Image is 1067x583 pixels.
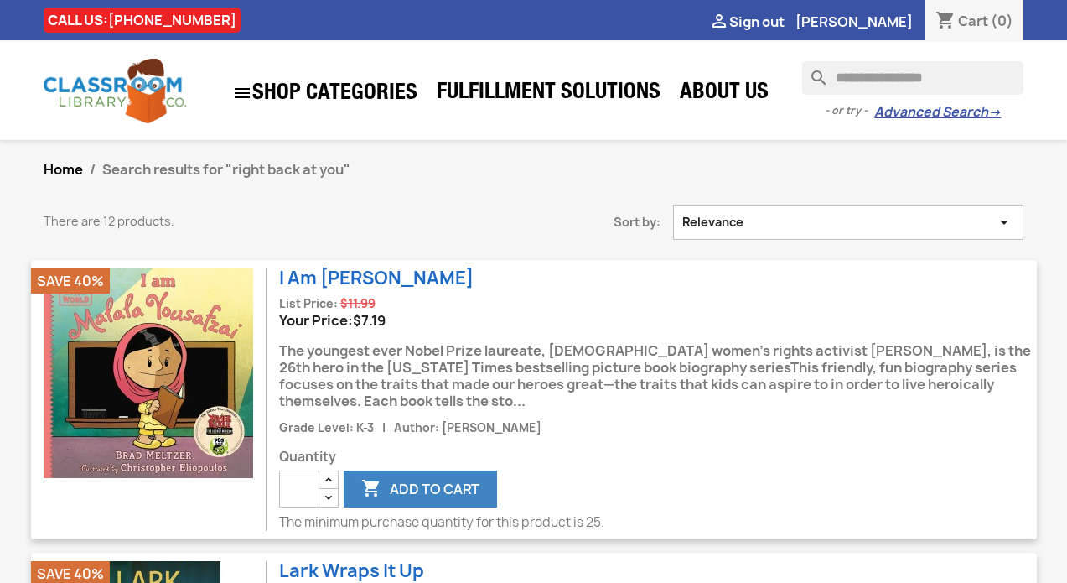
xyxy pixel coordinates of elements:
input: Search [802,61,1023,95]
a: Lark Wraps It Up [279,559,424,583]
span: Quantity [279,449,1037,466]
span: → [988,104,1001,121]
i:  [709,13,729,33]
i:  [361,480,381,500]
p: There are 12 products. [44,213,438,230]
span: Cart [958,12,988,30]
a: [PHONE_NUMBER] [108,11,236,29]
img: I Am Malala Yousafzai [44,268,253,478]
div: Your Price: [279,312,1037,329]
p: The minimum purchase quantity for this product is 25. [279,514,1037,531]
img: Classroom Library Company [44,59,186,123]
button: Sort by selection [673,205,1024,240]
span: Grade Level: K-3 [279,420,374,435]
span: Sort by: [463,214,673,231]
input: Quantity [279,471,319,508]
i:  [232,83,252,103]
button: Add to cart [344,471,497,508]
li: Save 40% [31,268,110,294]
span: List Price: [279,296,338,311]
a: SHOP CATEGORIES [224,75,426,112]
span: Search results for "right back at you" [102,160,350,179]
i: search [802,61,822,81]
span: (0) [991,12,1013,30]
a: Sign out [709,13,785,31]
span: Price [353,311,386,330]
i: shopping_cart [935,12,956,32]
div: CALL US: [44,8,241,33]
a: I Am [PERSON_NAME] [279,266,474,290]
a: Advanced Search→ [874,104,1001,121]
span: | [376,420,391,435]
a: [PERSON_NAME] [795,13,913,31]
span: Author: [PERSON_NAME] [394,420,541,435]
span: - or try - [825,102,874,119]
i:  [994,214,1014,231]
div: The youngest ever Nobel Prize laureate, [DEMOGRAPHIC_DATA] women’s rights activist [PERSON_NAME],... [279,329,1037,419]
a: About Us [671,77,777,111]
a: Home [44,160,83,179]
span: Regular price [340,295,376,312]
a: Fulfillment Solutions [428,77,669,111]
